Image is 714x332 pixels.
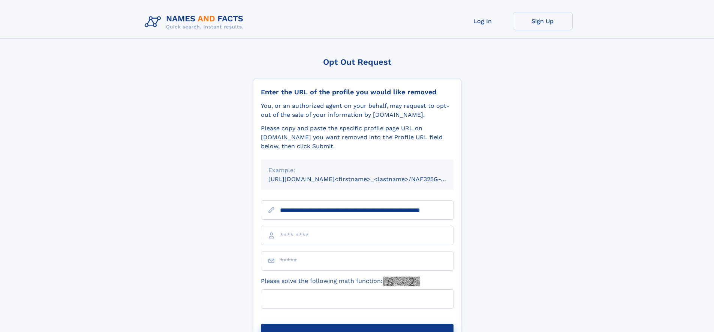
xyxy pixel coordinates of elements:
[268,166,446,175] div: Example:
[268,176,468,183] small: [URL][DOMAIN_NAME]<firstname>_<lastname>/NAF325G-xxxxxxxx
[261,101,454,119] div: You, or an authorized agent on your behalf, may request to opt-out of the sale of your informatio...
[453,12,513,30] a: Log In
[513,12,573,30] a: Sign Up
[261,124,454,151] div: Please copy and paste the specific profile page URL on [DOMAIN_NAME] you want removed into the Pr...
[261,277,420,286] label: Please solve the following math function:
[253,57,461,67] div: Opt Out Request
[261,88,454,96] div: Enter the URL of the profile you would like removed
[142,12,250,32] img: Logo Names and Facts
